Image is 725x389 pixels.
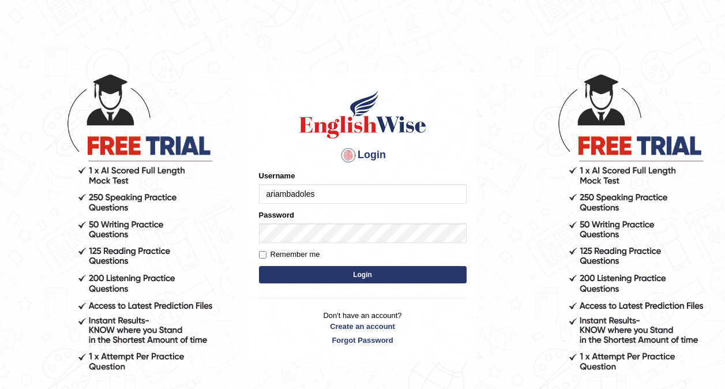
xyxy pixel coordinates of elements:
a: Forgot Password [259,335,467,346]
button: Login [259,266,467,283]
label: Remember me [259,249,320,260]
label: Username [259,170,295,181]
a: Create an account [259,321,467,332]
h4: Login [259,146,467,164]
label: Password [259,210,294,220]
p: Don't have an account? [259,310,467,346]
input: Remember me [259,251,266,259]
img: Logo of English Wise sign in for intelligent practice with AI [297,88,429,140]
